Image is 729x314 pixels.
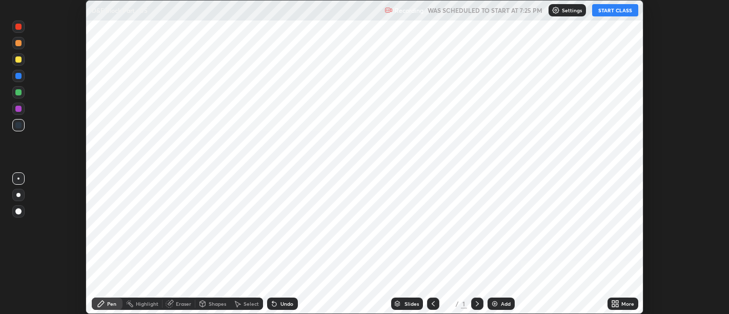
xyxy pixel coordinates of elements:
[384,6,393,14] img: recording.375f2c34.svg
[491,300,499,308] img: add-slide-button
[592,4,638,16] button: START CLASS
[280,301,293,306] div: Undo
[244,301,259,306] div: Select
[501,301,511,306] div: Add
[404,301,419,306] div: Slides
[136,301,158,306] div: Highlight
[456,301,459,307] div: /
[92,6,148,14] p: D&F Block Part - 05
[461,299,467,308] div: 1
[428,6,542,15] h5: WAS SCHEDULED TO START AT 7:25 PM
[176,301,191,306] div: Eraser
[621,301,634,306] div: More
[552,6,560,14] img: class-settings-icons
[107,301,116,306] div: Pen
[209,301,226,306] div: Shapes
[443,301,454,307] div: 1
[562,8,582,13] p: Settings
[395,7,423,14] p: Recording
